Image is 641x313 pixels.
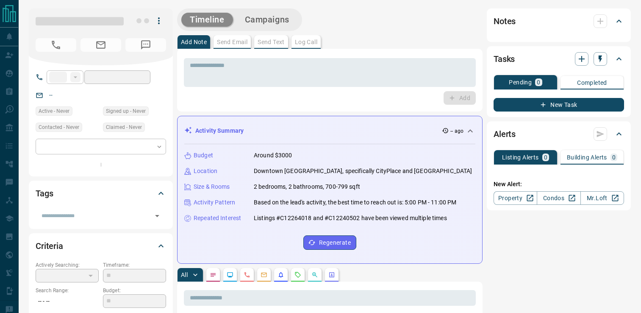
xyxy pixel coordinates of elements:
p: Search Range: [36,287,99,294]
p: Actively Searching: [36,261,99,269]
p: New Alert: [494,180,624,189]
button: New Task [494,98,624,112]
h2: Alerts [494,127,516,141]
a: Condos [537,191,580,205]
p: Add Note [181,39,207,45]
p: Around $3000 [254,151,292,160]
div: Criteria [36,236,166,256]
p: Budget [194,151,213,160]
span: No Email [80,38,121,52]
p: Building Alerts [567,154,607,160]
svg: Agent Actions [328,271,335,278]
h2: Notes [494,14,516,28]
span: Signed up - Never [106,107,146,115]
div: Notes [494,11,624,31]
span: Active - Never [39,107,69,115]
p: 2 bedrooms, 2 bathrooms, 700-799 sqft [254,182,360,191]
p: Timeframe: [103,261,166,269]
a: -- [49,92,53,98]
p: -- ago [450,127,463,135]
a: Mr.Loft [580,191,624,205]
p: Downtown [GEOGRAPHIC_DATA], specifically CityPlace and [GEOGRAPHIC_DATA] [254,167,472,176]
div: Activity Summary-- ago [184,123,475,139]
p: Listing Alerts [502,154,539,160]
p: Budget: [103,287,166,294]
h2: Tasks [494,52,515,66]
svg: Calls [244,271,250,278]
div: Alerts [494,124,624,144]
button: Campaigns [236,13,298,27]
button: Timeline [181,13,233,27]
svg: Opportunities [311,271,318,278]
svg: Emails [261,271,267,278]
p: Repeated Interest [194,214,241,223]
p: -- - -- [36,294,99,308]
div: Tags [36,183,166,204]
p: Size & Rooms [194,182,230,191]
span: No Number [125,38,166,52]
p: Activity Summary [195,126,244,135]
p: Based on the lead's activity, the best time to reach out is: 5:00 PM - 11:00 PM [254,198,456,207]
button: Regenerate [303,235,356,250]
span: Claimed - Never [106,123,142,131]
svg: Lead Browsing Activity [227,271,233,278]
p: Activity Pattern [194,198,235,207]
a: Property [494,191,537,205]
p: Location [194,167,217,176]
span: Contacted - Never [39,123,79,131]
h2: Criteria [36,239,63,253]
div: Tasks [494,49,624,69]
button: Open [151,210,163,222]
svg: Notes [210,271,216,278]
svg: Requests [294,271,301,278]
svg: Listing Alerts [277,271,284,278]
p: Completed [577,80,607,86]
p: Pending [509,79,532,85]
h2: Tags [36,187,53,200]
p: All [181,272,188,278]
p: 0 [544,154,547,160]
p: Listings #C12264018 and #C12240502 have been viewed multiple times [254,214,447,223]
p: 0 [612,154,616,160]
p: 0 [537,79,540,85]
span: No Number [36,38,76,52]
